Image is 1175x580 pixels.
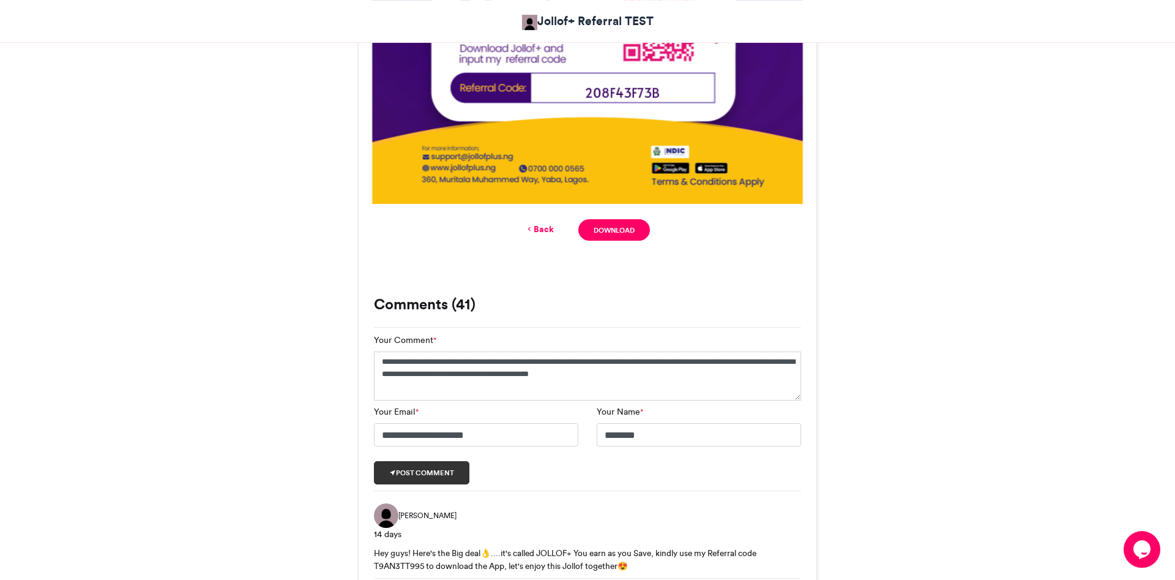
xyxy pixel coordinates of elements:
img: Ezinne [374,503,398,528]
label: Your Comment [374,334,436,347]
a: Back [525,223,554,236]
a: Jollof+ Referral TEST [522,12,654,30]
label: Your Email [374,405,419,418]
span: [PERSON_NAME] [398,510,457,521]
div: 14 days [374,528,801,541]
div: Hey guys! Here's the Big deal👌....it's called JOLLOF+ You earn as you Save, kindly use my Referra... [374,547,801,572]
h3: Comments (41) [374,297,801,312]
button: Post comment [374,461,469,484]
img: Jollof+ Referral TEST [522,15,537,30]
iframe: chat widget [1124,531,1163,568]
label: Your Name [597,405,643,418]
a: Download [578,219,650,241]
